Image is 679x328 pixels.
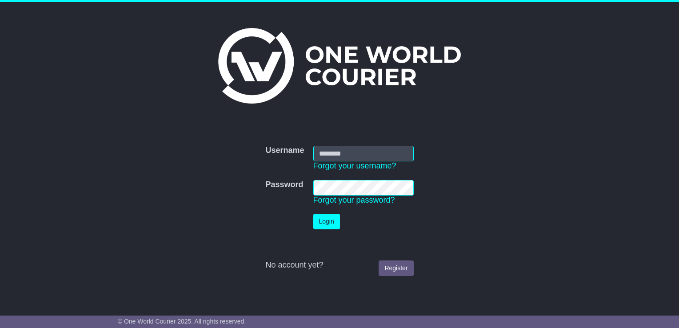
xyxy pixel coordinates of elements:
[313,214,340,229] button: Login
[265,180,303,190] label: Password
[218,28,461,104] img: One World
[313,161,396,170] a: Forgot your username?
[118,318,246,325] span: © One World Courier 2025. All rights reserved.
[265,260,413,270] div: No account yet?
[265,146,304,156] label: Username
[379,260,413,276] a: Register
[313,196,395,204] a: Forgot your password?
